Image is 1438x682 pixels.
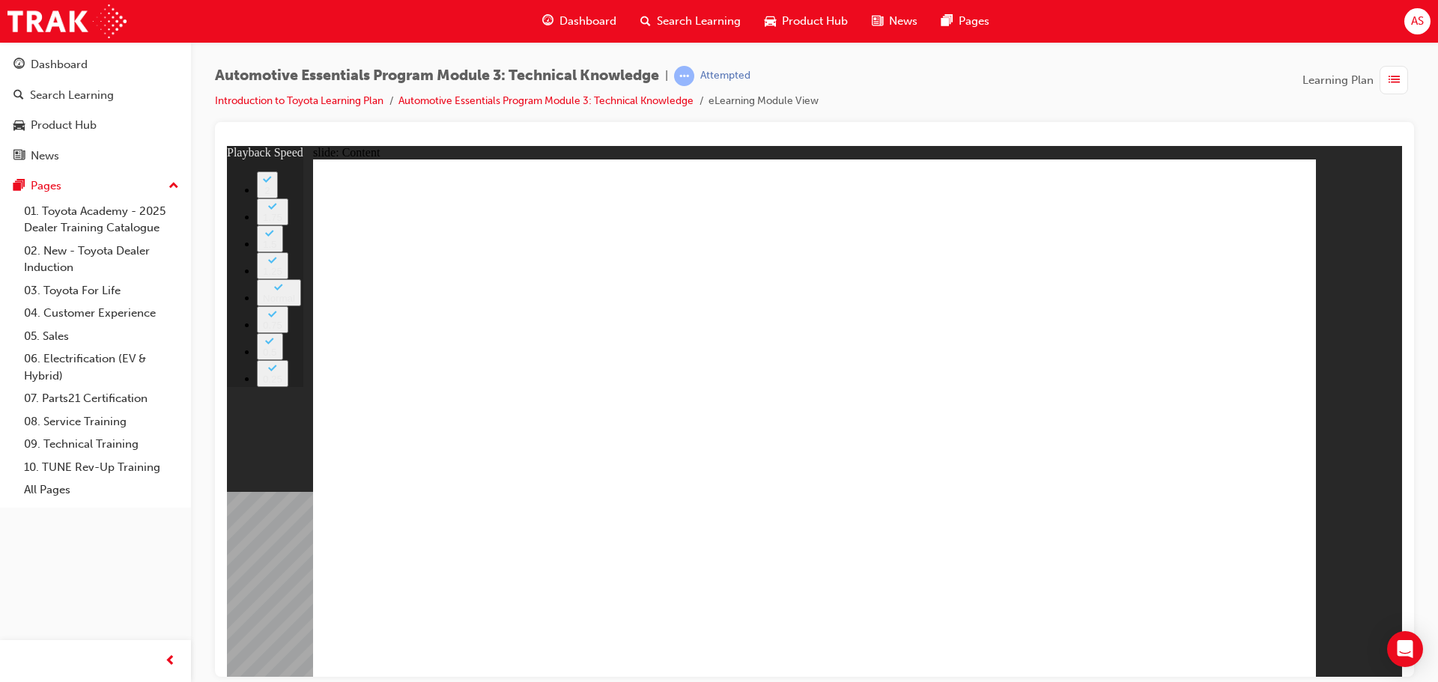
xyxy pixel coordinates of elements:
a: search-iconSearch Learning [628,6,753,37]
span: learningRecordVerb_ATTEMPT-icon [674,66,694,86]
a: 05. Sales [18,325,185,348]
a: 10. TUNE Rev-Up Training [18,456,185,479]
a: 02. New - Toyota Dealer Induction [18,240,185,279]
div: Pages [31,177,61,195]
span: search-icon [640,12,651,31]
span: Dashboard [559,13,616,30]
li: eLearning Module View [709,93,819,110]
button: Pages [6,172,185,200]
a: Product Hub [6,112,185,139]
span: up-icon [169,177,179,196]
a: Introduction to Toyota Learning Plan [215,94,383,107]
a: 09. Technical Training [18,433,185,456]
span: car-icon [13,119,25,133]
a: 08. Service Training [18,410,185,433]
div: Product Hub [31,117,97,134]
a: Search Learning [6,82,185,109]
a: Automotive Essentials Program Module 3: Technical Knowledge [398,94,694,107]
a: All Pages [18,478,185,502]
span: news-icon [872,12,883,31]
span: Product Hub [782,13,848,30]
button: DashboardSearch LearningProduct HubNews [6,48,185,172]
a: 06. Electrification (EV & Hybrid) [18,347,185,387]
span: search-icon [13,89,24,103]
a: 04. Customer Experience [18,302,185,325]
a: 03. Toyota For Life [18,279,185,302]
button: Learning Plan [1302,66,1414,94]
span: Search Learning [657,13,741,30]
a: 01. Toyota Academy - 2025 Dealer Training Catalogue [18,200,185,240]
div: Search Learning [30,87,114,104]
span: car-icon [765,12,776,31]
span: AS [1411,13,1424,30]
div: Open Intercom Messenger [1387,631,1423,667]
div: News [31,147,59,165]
span: news-icon [13,150,25,163]
div: Attempted [700,69,750,83]
span: Automotive Essentials Program Module 3: Technical Knowledge [215,67,659,85]
button: AS [1404,8,1431,34]
span: News [889,13,917,30]
span: guage-icon [13,58,25,72]
a: Dashboard [6,51,185,79]
span: Pages [959,13,989,30]
span: pages-icon [941,12,953,31]
img: Trak [7,4,127,38]
a: car-iconProduct Hub [753,6,860,37]
a: news-iconNews [860,6,929,37]
a: pages-iconPages [929,6,1001,37]
a: News [6,142,185,170]
div: Dashboard [31,56,88,73]
a: 07. Parts21 Certification [18,387,185,410]
span: guage-icon [542,12,553,31]
span: list-icon [1389,71,1400,90]
span: pages-icon [13,180,25,193]
span: prev-icon [165,652,176,671]
span: | [665,67,668,85]
span: Learning Plan [1302,72,1374,89]
a: guage-iconDashboard [530,6,628,37]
